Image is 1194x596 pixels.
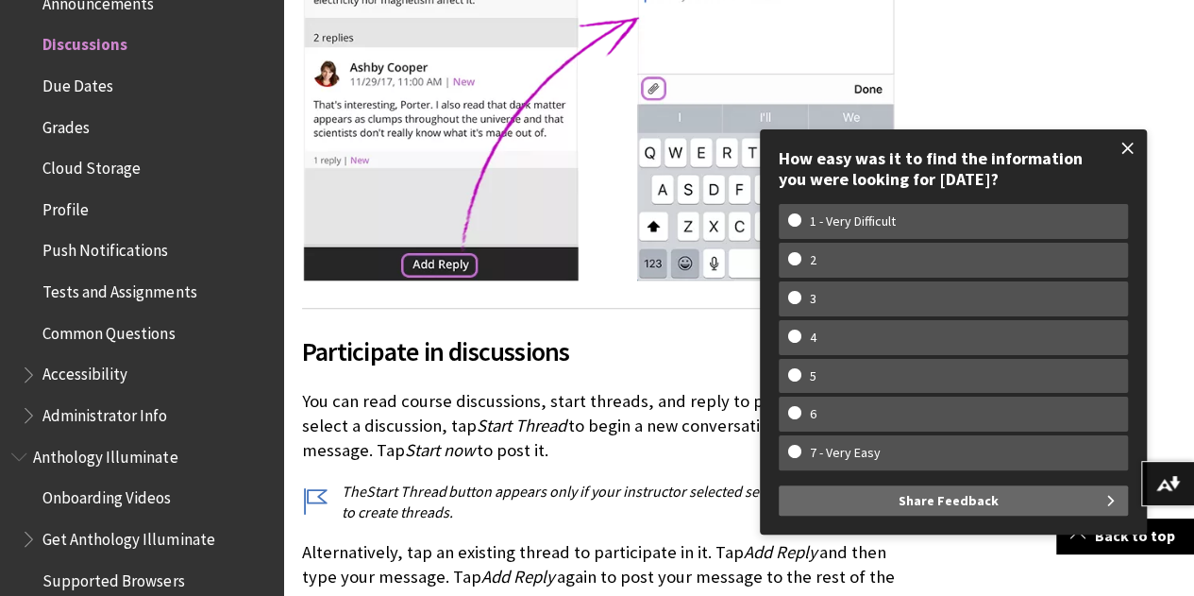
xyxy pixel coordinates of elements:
span: Administrator Info [42,400,167,425]
span: Anthology Illuminate [33,441,177,467]
w-span: 7 - Very Easy [788,445,902,461]
span: Due Dates [42,70,113,95]
w-span: 2 [788,252,838,268]
p: You can read course discussions, start threads, and reply to posts. After you select a discussion... [302,389,896,464]
w-span: 1 - Very Difficult [788,213,917,230]
span: Grades [42,111,90,137]
div: How easy was it to find the information you were looking for [DATE]? [779,148,1128,189]
span: Start now [405,439,475,461]
a: Back to top [1056,519,1194,553]
span: Supported Browsers [42,565,184,590]
w-span: 5 [788,368,838,384]
span: Start Thread [477,415,566,436]
span: Share Feedback [899,485,999,516]
button: Share Feedback [779,485,1128,516]
span: Discussions [42,28,127,54]
p: The button appears only if your instructor selected settings that allow you to create threads. [302,481,896,523]
span: Add Reply [481,566,555,587]
span: Common Questions [42,317,175,343]
span: Profile [42,194,89,219]
span: Add Reply [744,541,817,563]
span: Get Anthology Illuminate [42,523,214,549]
span: Accessibility [42,359,127,384]
span: Tests and Assignments [42,276,196,301]
span: Participate in discussions [302,332,896,371]
span: Push Notifications [42,235,168,261]
span: Start Thread [366,482,446,501]
span: Cloud Storage [42,152,141,178]
span: Onboarding Videos [42,483,171,508]
w-span: 4 [788,330,838,346]
w-span: 6 [788,406,838,422]
w-span: 3 [788,291,838,307]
